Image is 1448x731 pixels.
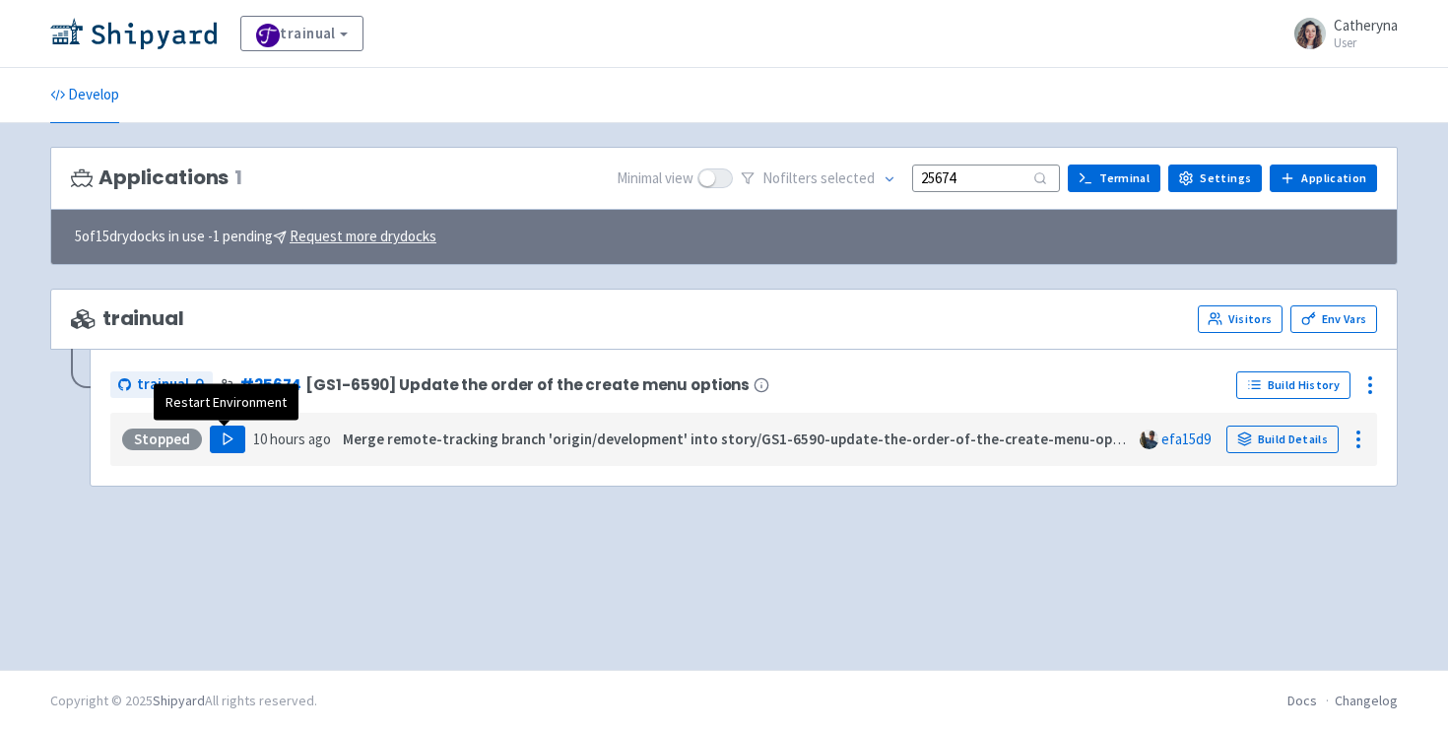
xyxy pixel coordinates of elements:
[240,16,363,51] a: trainual
[762,167,875,190] span: No filter s
[253,430,331,448] time: 10 hours ago
[1198,305,1283,333] a: Visitors
[1334,36,1398,49] small: User
[71,166,242,189] h3: Applications
[1168,165,1262,192] a: Settings
[912,165,1060,191] input: Search...
[1334,16,1398,34] span: Catheryna
[1161,430,1211,448] a: efa15d9
[75,226,436,248] span: 5 of 15 drydocks in use - 1 pending
[1335,692,1398,709] a: Changelog
[343,430,1147,448] strong: Merge remote-tracking branch 'origin/development' into story/GS1-6590-update-the-order-of-the-cre...
[122,429,202,450] div: Stopped
[1068,165,1160,192] a: Terminal
[1290,305,1377,333] a: Env Vars
[50,691,317,711] div: Copyright © 2025 All rights reserved.
[1287,692,1317,709] a: Docs
[305,376,750,393] span: [GS1-6590] Update the order of the create menu options
[1270,165,1377,192] a: Application
[110,371,213,398] a: trainual
[50,18,217,49] img: Shipyard logo
[290,227,436,245] u: Request more drydocks
[210,426,245,453] button: Play
[153,692,205,709] a: Shipyard
[50,68,119,123] a: Develop
[234,166,242,189] span: 1
[617,167,693,190] span: Minimal view
[137,373,189,396] span: trainual
[821,168,875,187] span: selected
[239,374,301,395] a: #25674
[1236,371,1350,399] a: Build History
[71,307,184,330] span: trainual
[1283,18,1398,49] a: Catheryna User
[1226,426,1339,453] a: Build Details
